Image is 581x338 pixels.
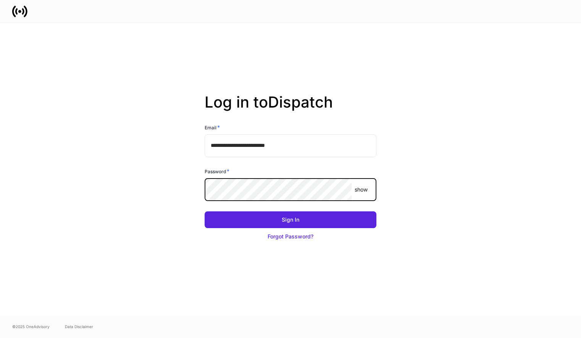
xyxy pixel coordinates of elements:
h2: Log in to Dispatch [205,93,376,124]
button: Sign In [205,211,376,228]
div: Forgot Password? [268,233,313,240]
a: Data Disclaimer [65,324,93,330]
h6: Password [205,167,229,175]
h6: Email [205,124,220,131]
button: Forgot Password? [205,228,376,245]
div: Sign In [282,216,299,224]
span: © 2025 OneAdvisory [12,324,50,330]
p: show [355,186,368,193]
